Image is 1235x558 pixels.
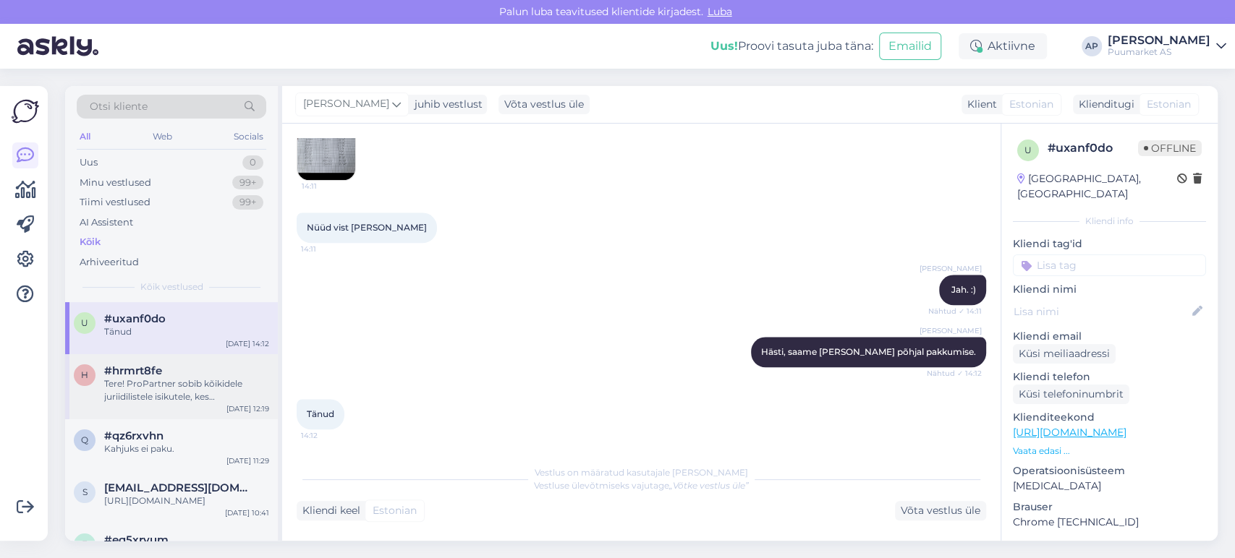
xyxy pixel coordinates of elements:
p: Brauser [1013,499,1206,515]
div: Võta vestlus üle [498,95,590,114]
div: [DATE] 12:19 [226,403,269,414]
div: Tere! ProPartner sobib kõikidele juriidilistele isikutele, kes Puumarketist ostavad. Liikmed saav... [104,377,269,403]
span: #qz6rxvhn [104,429,164,442]
p: Kliendi telefon [1013,369,1206,385]
span: [PERSON_NAME] [303,96,389,112]
span: 14:11 [301,244,355,254]
span: e [82,538,88,549]
div: Kõik [80,235,101,249]
div: Arhiveeritud [80,255,139,270]
span: Vestluse ülevõtmiseks vajutage [534,480,749,491]
p: Kliendi email [1013,329,1206,344]
div: [DATE] 14:12 [226,338,269,349]
span: Jah. :) [951,284,976,295]
div: AI Assistent [80,215,133,230]
div: Minu vestlused [80,176,151,190]
p: [MEDICAL_DATA] [1013,478,1206,494]
p: Klienditeekond [1013,410,1206,425]
input: Lisa nimi [1014,304,1189,319]
div: All [77,127,93,146]
span: #uxanf0do [104,312,166,325]
span: 14:11 [302,181,356,192]
div: juhib vestlust [409,97,483,112]
div: 99+ [232,176,263,190]
div: Web [150,127,175,146]
span: Offline [1138,140,1202,156]
div: [DATE] 11:29 [226,455,269,466]
div: [PERSON_NAME] [1108,35,1210,46]
span: Kõik vestlused [140,280,203,293]
i: „Võtke vestlus üle” [669,480,749,491]
div: Socials [231,127,266,146]
div: [DATE] 10:41 [225,507,269,518]
div: 99+ [232,195,263,210]
span: Estonian [1009,97,1053,112]
div: Kahjuks ei paku. [104,442,269,455]
p: Kliendi tag'id [1013,236,1206,252]
span: [PERSON_NAME] [920,263,982,274]
div: Kliendi info [1013,215,1206,228]
span: saade@saade.ee [104,481,255,494]
b: Uus! [710,39,738,53]
div: [GEOGRAPHIC_DATA], [GEOGRAPHIC_DATA] [1017,171,1177,202]
span: h [81,369,88,380]
input: Lisa tag [1013,254,1206,276]
div: Kliendi keel [297,503,360,518]
span: Nähtud ✓ 14:12 [927,368,982,379]
div: Küsi meiliaadressi [1013,344,1116,364]
p: Vaata edasi ... [1013,445,1206,458]
button: Emailid [879,33,941,60]
span: Otsi kliente [90,99,148,114]
span: Estonian [373,503,417,518]
div: Proovi tasuta juba täna: [710,38,873,55]
span: Nüüd vist [PERSON_NAME] [307,222,427,233]
span: u [81,317,88,328]
img: Askly Logo [12,98,39,125]
span: Hästi, saame [PERSON_NAME] põhjal pakkumise. [761,346,976,357]
div: Tänud [104,325,269,338]
div: Tiimi vestlused [80,195,150,210]
div: Klienditugi [1073,97,1134,112]
p: Chrome [TECHNICAL_ID] [1013,515,1206,530]
span: Estonian [1147,97,1191,112]
div: # uxanf0do [1048,139,1138,157]
div: [URL][DOMAIN_NAME] [104,494,269,507]
span: Luba [703,5,737,18]
div: Puumarket AS [1108,46,1210,58]
span: Vestlus on määratud kasutajale [PERSON_NAME] [535,467,748,478]
span: 14:12 [301,430,355,441]
span: [PERSON_NAME] [920,325,982,336]
a: [PERSON_NAME]Puumarket AS [1108,35,1226,58]
div: Küsi telefoninumbrit [1013,385,1129,404]
div: Klient [962,97,997,112]
span: s [82,486,88,497]
span: u [1024,145,1032,155]
span: Tänud [307,408,334,419]
span: q [81,434,88,445]
p: Operatsioonisüsteem [1013,463,1206,478]
span: Nähtud ✓ 14:11 [928,306,982,317]
img: Attachment [297,122,355,180]
div: AP [1082,36,1102,56]
span: #hrmrt8fe [104,364,162,377]
div: Uus [80,155,98,170]
div: 0 [242,155,263,170]
p: Kliendi nimi [1013,282,1206,297]
span: #eq5xrvum [104,533,169,546]
div: Võta vestlus üle [895,501,986,520]
div: Aktiivne [959,33,1047,59]
a: [URL][DOMAIN_NAME] [1013,426,1126,439]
